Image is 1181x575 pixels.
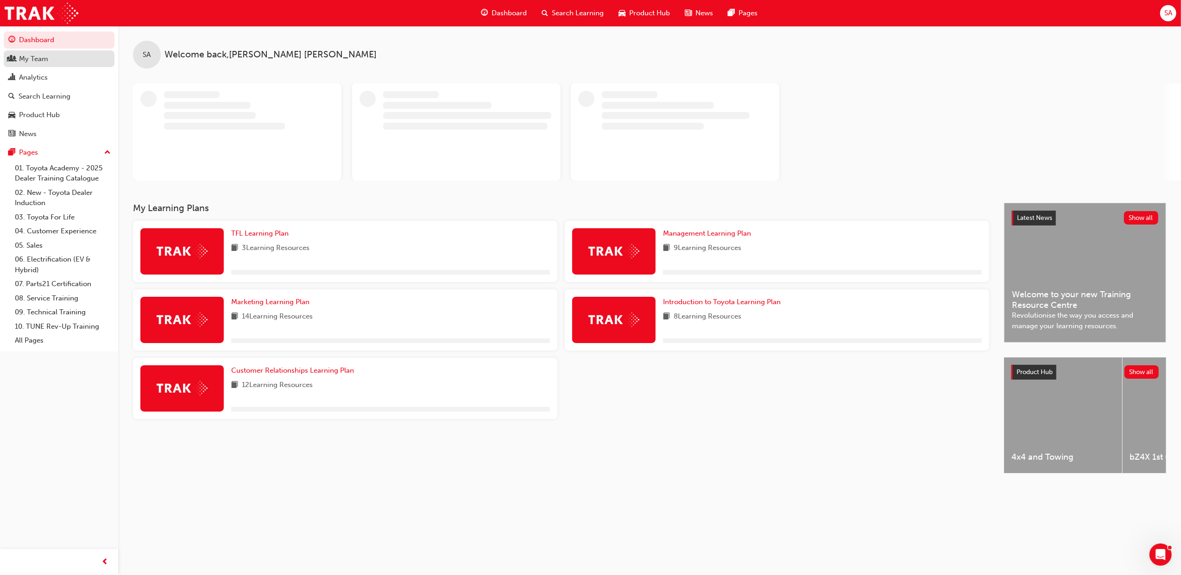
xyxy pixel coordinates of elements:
[242,380,313,391] span: 12 Learning Resources
[4,125,114,143] a: News
[11,238,114,253] a: 05. Sales
[619,7,625,19] span: car-icon
[552,8,604,19] span: Search Learning
[8,74,15,82] span: chart-icon
[685,7,692,19] span: news-icon
[4,88,114,105] a: Search Learning
[231,228,292,239] a: TFL Learning Plan
[4,106,114,124] a: Product Hub
[4,50,114,68] a: My Team
[534,4,611,23] a: search-iconSearch Learning
[11,161,114,186] a: 01. Toyota Academy - 2025 Dealer Training Catalogue
[231,297,313,307] a: Marketing Learning Plan
[19,129,37,139] div: News
[143,50,151,60] span: SA
[11,210,114,225] a: 03. Toyota For Life
[231,298,309,306] span: Marketing Learning Plan
[1164,8,1172,19] span: SA
[588,244,639,258] img: Trak
[19,54,48,64] div: My Team
[674,243,741,254] span: 9 Learning Resources
[231,229,289,237] span: TFL Learning Plan
[11,186,114,210] a: 02. New - Toyota Dealer Induction
[19,91,70,102] div: Search Learning
[4,69,114,86] a: Analytics
[474,4,534,23] a: guage-iconDashboard
[1017,368,1053,376] span: Product Hub
[492,8,527,19] span: Dashboard
[663,297,784,307] a: Introduction to Toyota Learning Plan
[739,8,758,19] span: Pages
[1124,211,1159,225] button: Show all
[8,111,15,119] span: car-icon
[663,229,751,237] span: Management Learning Plan
[231,380,238,391] span: book-icon
[133,203,989,213] h3: My Learning Plans
[674,311,741,323] span: 8 Learning Resources
[242,243,309,254] span: 3 Learning Resources
[542,7,548,19] span: search-icon
[1160,5,1176,21] button: SA
[102,556,109,568] span: prev-icon
[5,3,78,24] img: Trak
[11,224,114,238] a: 04. Customer Experience
[629,8,670,19] span: Product Hub
[588,312,639,327] img: Trak
[720,4,765,23] a: pages-iconPages
[8,55,15,63] span: people-icon
[231,243,238,254] span: book-icon
[11,305,114,319] a: 09. Technical Training
[8,149,15,157] span: pages-icon
[11,277,114,291] a: 07. Parts21 Certification
[1017,214,1052,222] span: Latest News
[19,110,60,120] div: Product Hub
[231,311,238,323] span: book-icon
[11,319,114,334] a: 10. TUNE Rev-Up Training
[157,244,208,258] img: Trak
[611,4,677,23] a: car-iconProduct Hub
[695,8,713,19] span: News
[157,312,208,327] img: Trak
[231,366,354,375] span: Customer Relationships Learning Plan
[8,93,15,101] span: search-icon
[4,31,114,49] a: Dashboard
[728,7,735,19] span: pages-icon
[4,144,114,161] button: Pages
[8,36,15,44] span: guage-icon
[157,381,208,395] img: Trak
[164,50,377,60] span: Welcome back , [PERSON_NAME] [PERSON_NAME]
[8,130,15,138] span: news-icon
[19,72,48,83] div: Analytics
[663,311,670,323] span: book-icon
[11,291,114,306] a: 08. Service Training
[11,252,114,277] a: 06. Electrification (EV & Hybrid)
[677,4,720,23] a: news-iconNews
[1011,452,1115,462] span: 4x4 and Towing
[1004,203,1166,343] a: Latest NewsShow allWelcome to your new Training Resource CentreRevolutionise the way you access a...
[1149,544,1172,566] iframe: Intercom live chat
[1124,365,1159,379] button: Show all
[1011,365,1159,380] a: Product HubShow all
[242,311,313,323] span: 14 Learning Resources
[1012,310,1158,331] span: Revolutionise the way you access and manage your learning resources.
[1012,211,1158,225] a: Latest NewsShow all
[19,147,38,158] div: Pages
[4,30,114,144] button: DashboardMy TeamAnalyticsSearch LearningProduct HubNews
[663,243,670,254] span: book-icon
[663,298,781,306] span: Introduction to Toyota Learning Plan
[481,7,488,19] span: guage-icon
[1012,289,1158,310] span: Welcome to your new Training Resource Centre
[11,333,114,348] a: All Pages
[1004,357,1122,473] a: 4x4 and Towing
[231,365,358,376] a: Customer Relationships Learning Plan
[663,228,755,239] a: Management Learning Plan
[104,147,111,159] span: up-icon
